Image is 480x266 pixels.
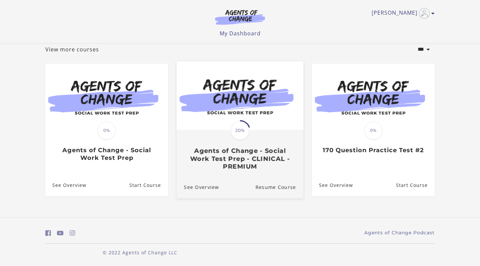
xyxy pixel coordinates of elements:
[45,228,51,238] a: https://www.facebook.com/groups/aswbtestprep (Open in a new window)
[57,228,64,238] a: https://www.youtube.com/c/AgentsofChangeTestPrepbyMeaganMitchell (Open in a new window)
[372,8,431,19] a: Toggle menu
[45,249,235,256] p: © 2022 Agents of Change LLC
[184,147,296,170] h3: Agents of Change - Social Work Test Prep - CLINICAL - PREMIUM
[319,147,427,154] h3: 170 Question Practice Test #2
[70,230,75,236] i: https://www.instagram.com/agentsofchangeprep/ (Open in a new window)
[364,229,435,236] a: Agents of Change Podcast
[45,174,86,196] a: Agents of Change - Social Work Test Prep: See Overview
[177,176,219,198] a: Agents of Change - Social Work Test Prep - CLINICAL - PREMIUM: See Overview
[52,147,161,162] h3: Agents of Change - Social Work Test Prep
[396,174,435,196] a: 170 Question Practice Test #2: Resume Course
[208,9,272,25] img: Agents of Change Logo
[45,230,51,236] i: https://www.facebook.com/groups/aswbtestprep (Open in a new window)
[312,174,353,196] a: 170 Question Practice Test #2: See Overview
[57,230,64,236] i: https://www.youtube.com/c/AgentsofChangeTestPrepbyMeaganMitchell (Open in a new window)
[70,228,75,238] a: https://www.instagram.com/agentsofchangeprep/ (Open in a new window)
[231,121,249,140] span: 20%
[129,174,168,196] a: Agents of Change - Social Work Test Prep: Resume Course
[220,30,261,37] a: My Dashboard
[255,176,303,198] a: Agents of Change - Social Work Test Prep - CLINICAL - PREMIUM: Resume Course
[364,121,382,140] span: 0%
[98,121,116,140] span: 0%
[45,45,99,53] a: View more courses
